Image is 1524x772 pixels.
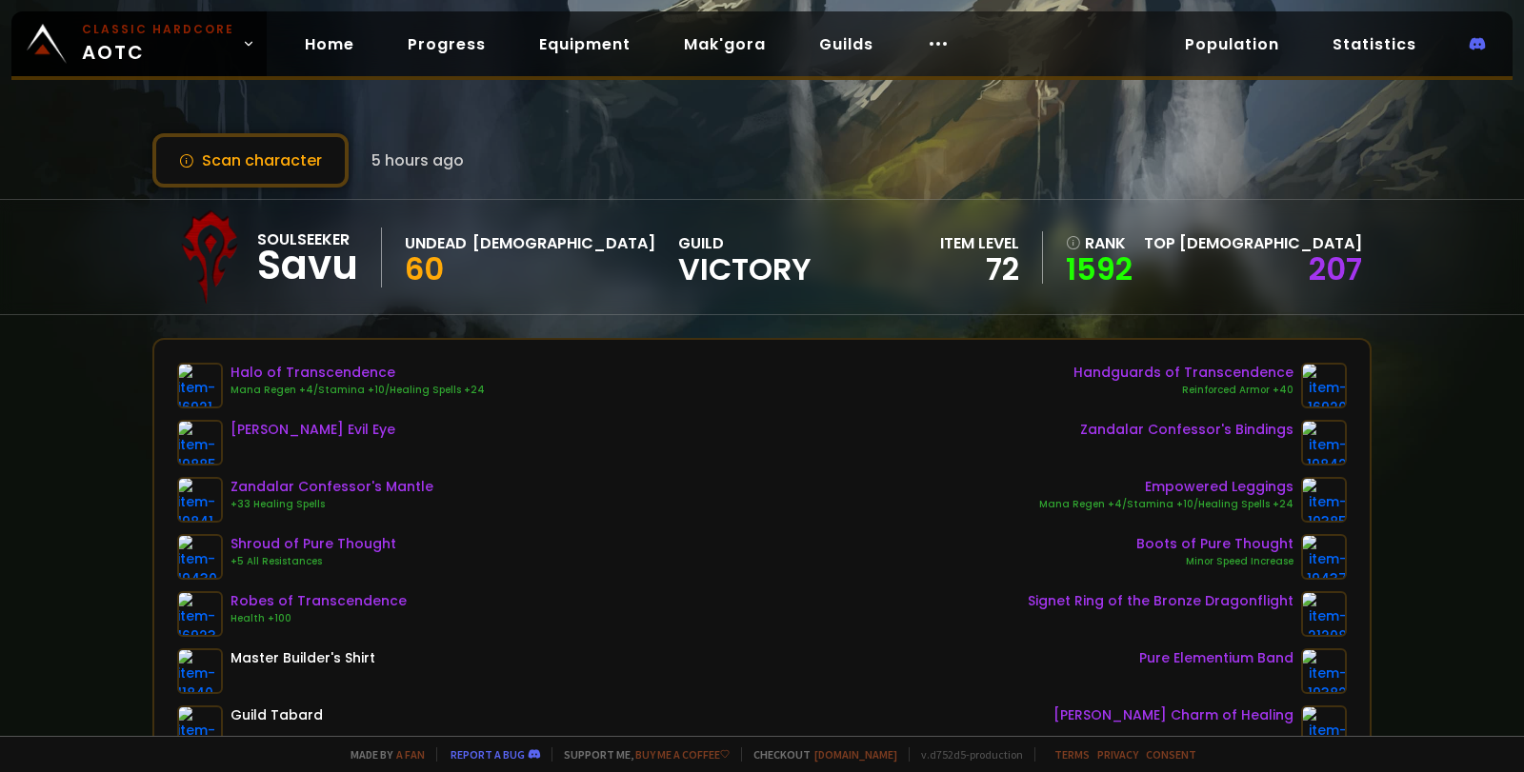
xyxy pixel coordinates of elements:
a: Report a bug [451,747,525,762]
div: +5 All Resistances [231,554,396,569]
a: Buy me a coffee [635,747,730,762]
div: [PERSON_NAME] Evil Eye [231,420,395,440]
div: Guild Tabard [231,705,323,725]
div: Health +100 [231,611,407,626]
div: Master Builder's Shirt [231,648,375,668]
div: Boots of Pure Thought [1136,534,1293,554]
a: Equipment [524,25,646,64]
a: [DOMAIN_NAME] [814,747,897,762]
a: Statistics [1317,25,1432,64]
div: Mana Regen +4/Stamina +10/Healing Spells +24 [1039,497,1293,512]
img: item-5976 [177,705,223,751]
img: item-19385 [1301,477,1347,523]
span: Checkout [741,747,897,762]
img: item-11840 [177,648,223,694]
a: Home [290,25,370,64]
span: Support me, [551,747,730,762]
div: Mana Regen +4/Stamina +10/Healing Spells +24 [231,383,485,398]
div: Undead [405,231,467,255]
img: item-19841 [177,477,223,523]
a: Mak'gora [669,25,781,64]
span: 60 [405,247,444,290]
div: +33 Healing Spells [231,497,433,512]
span: 5 hours ago [371,148,464,172]
a: 1592 [1066,255,1133,284]
div: Soulseeker [257,228,358,251]
small: Classic Hardcore [82,21,234,38]
div: Zandalar Confessor's Bindings [1080,420,1293,440]
div: item level [940,231,1019,255]
span: v. d752d5 - production [909,747,1023,762]
img: item-19437 [1301,534,1347,580]
img: item-19958 [1301,705,1347,751]
a: Population [1170,25,1294,64]
img: item-16920 [1301,363,1347,408]
div: Halo of Transcendence [231,363,485,383]
a: a fan [396,747,425,762]
div: Zandalar Confessor's Mantle [231,477,433,497]
img: item-19885 [177,420,223,465]
a: Terms [1054,747,1090,762]
span: AOTC [82,21,234,67]
a: Privacy [1097,747,1138,762]
div: Reinforced Armor +40 [1073,383,1293,398]
a: Guilds [804,25,889,64]
a: Consent [1146,747,1196,762]
div: rank [1066,231,1133,255]
div: Pure Elementium Band [1139,648,1293,668]
a: Classic HardcoreAOTC [11,11,267,76]
div: Minor Speed Increase [1136,554,1293,569]
img: item-16923 [177,591,223,637]
img: item-16921 [177,363,223,408]
div: 72 [940,255,1019,284]
img: item-19382 [1301,648,1347,694]
span: Made by [339,747,425,762]
button: Scan character [152,133,349,188]
a: 207 [1309,247,1362,290]
div: Signet Ring of the Bronze Dragonflight [1028,591,1293,611]
div: Empowered Leggings [1039,477,1293,497]
div: Robes of Transcendence [231,591,407,611]
div: Handguards of Transcendence [1073,363,1293,383]
div: Top [1144,231,1362,255]
span: Victory [678,255,812,284]
a: Progress [392,25,501,64]
span: [DEMOGRAPHIC_DATA] [1179,232,1362,254]
img: item-21208 [1301,591,1347,637]
img: item-19842 [1301,420,1347,465]
div: [DEMOGRAPHIC_DATA] [472,231,655,255]
div: Shroud of Pure Thought [231,534,396,554]
img: item-19430 [177,534,223,580]
div: guild [678,231,812,284]
div: Savu [257,251,358,280]
div: [PERSON_NAME] Charm of Healing [1053,705,1293,725]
